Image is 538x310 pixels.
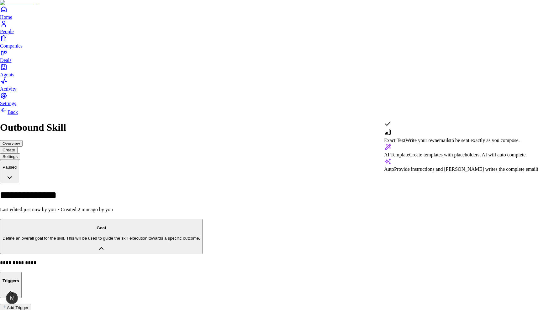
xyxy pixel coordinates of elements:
span: Create templates with placeholders, AI will auto complete. [409,152,527,157]
span: Exact Text [384,138,405,143]
span: AI Template [384,152,409,157]
span: Auto [384,166,394,172]
span: Write your own emails to be sent exactly as you compose. [405,138,520,143]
